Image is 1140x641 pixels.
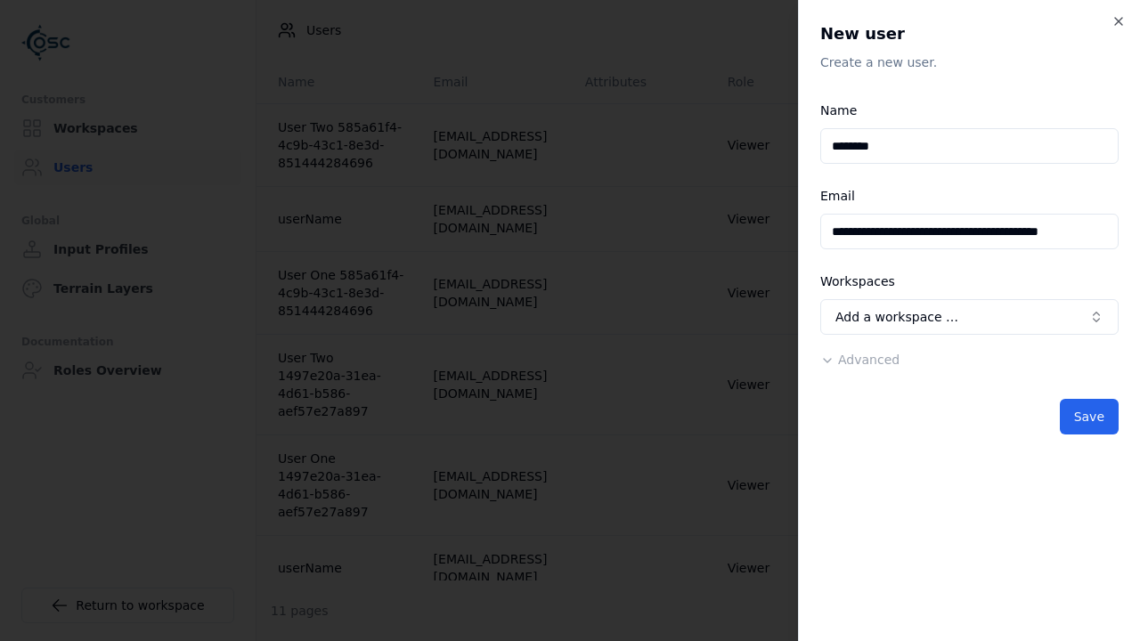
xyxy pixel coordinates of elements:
[838,353,900,367] span: Advanced
[820,21,1119,46] h2: New user
[820,274,895,288] label: Workspaces
[820,53,1119,71] p: Create a new user.
[820,351,900,369] button: Advanced
[820,103,857,118] label: Name
[820,189,855,203] label: Email
[835,308,958,326] span: Add a workspace …
[1060,399,1119,434] button: Save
